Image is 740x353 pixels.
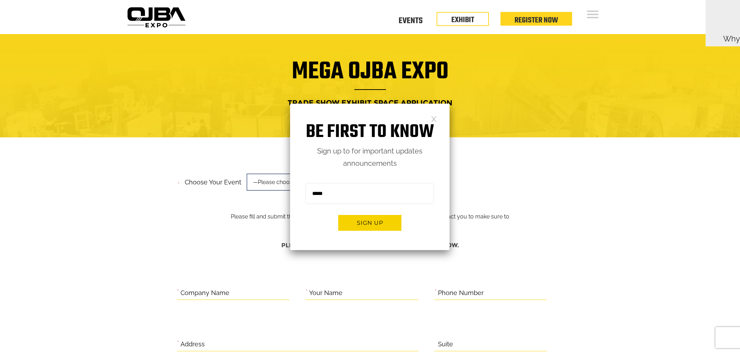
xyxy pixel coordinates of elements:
label: Choose your event [181,172,241,188]
label: Your Name [309,288,342,299]
h4: Trade Show Exhibit Space Application [130,96,611,109]
label: Phone Number [438,288,484,299]
a: Close [431,116,437,122]
h1: Be first to know [290,121,450,143]
label: Address [181,339,205,350]
a: EXHIBIT [451,14,474,26]
p: Please fill and submit the information below and one of our team members will contact you to make... [225,176,515,231]
h1: Mega OJBA Expo [130,62,611,90]
p: Sign up to for important updates announcements [290,145,450,170]
span: —Please choose an option— [247,174,345,191]
a: Register Now [515,14,558,26]
button: Sign up [338,215,401,231]
label: Suite [438,339,453,350]
h4: Please complete the required information below. [177,238,563,252]
label: Company Name [181,288,229,299]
